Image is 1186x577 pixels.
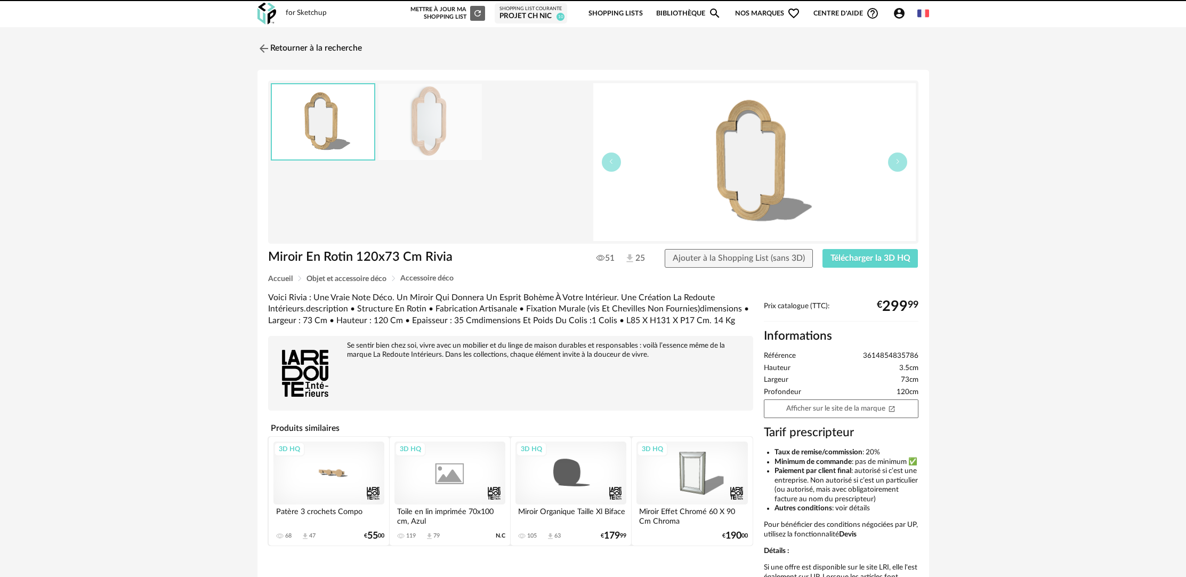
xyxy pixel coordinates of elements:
[273,504,384,526] div: Patère 3 crochets Compo
[764,388,801,397] span: Profondeur
[764,364,790,373] span: Hauteur
[764,302,918,322] div: Prix catalogue (TTC):
[774,448,918,458] li: : 20%
[408,6,485,21] div: Mettre à jour ma Shopping List
[516,442,547,456] div: 3D HQ
[257,42,270,55] img: svg+xml;base64,PHN2ZyB3aWR0aD0iMjQiIGhlaWdodD0iMjQiIHZpZXdCb3g9IjAgMCAyNCAyNCIgZmlsbD0ibm9uZSIgeG...
[499,6,562,12] div: Shopping List courante
[774,504,918,514] li: : voir détails
[306,275,386,283] span: Objet et accessoire déco
[400,275,454,282] span: Accessoire déco
[708,7,721,20] span: Magnify icon
[917,7,929,19] img: fr
[636,504,747,526] div: Miroir Effet Chromé 60 X 90 Cm Chroma
[268,275,918,283] div: Breadcrumb
[877,302,918,311] div: € 99
[268,275,293,283] span: Accueil
[764,547,789,555] b: Détails :
[268,292,753,326] div: Voici Rivia : Une Vraie Note Déco. Un Miroir Qui Donnera Un Esprit Bohème À Votre Intérieur. Une ...
[632,437,752,545] a: 3D HQ Miroir Effet Chromé 60 X 90 Cm Chroma €19000
[596,253,615,263] span: 51
[433,532,440,540] div: 79
[473,10,482,16] span: Refresh icon
[656,1,721,26] a: BibliothèqueMagnify icon
[764,399,918,418] a: Afficher sur le site de la marqueOpen In New icon
[764,425,918,440] h3: Tarif prescripteur
[774,458,918,467] li: : pas de minimum ✅
[822,249,918,268] button: Télécharger la 3D HQ
[893,7,906,20] span: Account Circle icon
[268,249,533,266] h1: Miroir En Rotin 120x73 Cm Rivia
[395,442,426,456] div: 3D HQ
[309,532,316,540] div: 47
[866,7,879,20] span: Help Circle Outline icon
[604,532,620,540] span: 179
[899,364,918,373] span: 3.5cm
[774,504,832,512] b: Autres conditions
[787,7,800,20] span: Heart Outline icon
[601,532,626,540] div: € 99
[830,254,910,262] span: Télécharger la 3D HQ
[673,254,805,262] span: Ajouter à la Shopping List (sans 3D)
[378,84,482,160] img: 5d71bc971c5dfbe94110fef3a6ecd6a7.jpg
[725,532,741,540] span: 190
[722,532,748,540] div: € 00
[499,6,562,21] a: Shopping List courante PROJET CH NIC 10
[888,404,895,412] span: Open In New icon
[285,532,292,540] div: 68
[273,341,337,405] img: brand logo
[364,532,384,540] div: € 00
[897,388,918,397] span: 120cm
[390,437,510,545] a: 3D HQ Toile en lin imprimée 70x100 cm, Azul 119 Download icon 79 N.C
[511,437,631,545] a: 3D HQ Miroir Organique Taille Xl Biface 105 Download icon 63 €17999
[593,83,916,241] img: thumbnail.png
[901,375,918,385] span: 73cm
[764,328,918,344] h2: Informations
[515,504,626,526] div: Miroir Organique Taille Xl Biface
[554,532,561,540] div: 63
[637,442,668,456] div: 3D HQ
[735,1,800,26] span: Nos marques
[624,253,645,265] span: 25
[882,302,908,311] span: 299
[774,467,851,475] b: Paiement par client final
[257,37,362,60] a: Retourner à la recherche
[764,375,788,385] span: Largeur
[274,442,305,456] div: 3D HQ
[272,84,374,159] img: thumbnail.png
[301,532,309,540] span: Download icon
[665,249,813,268] button: Ajouter à la Shopping List (sans 3D)
[556,13,564,21] span: 10
[863,351,918,361] span: 3614854835786
[286,9,327,18] div: for Sketchup
[839,531,857,538] b: Devis
[893,7,910,20] span: Account Circle icon
[406,532,416,540] div: 119
[546,532,554,540] span: Download icon
[774,448,862,456] b: Taux de remise/commission
[774,467,918,504] li: : autorisé si c’est une entreprise. Non autorisé si c’est un particulier (ou autorisé, mais avec ...
[588,1,643,26] a: Shopping Lists
[268,420,753,436] h4: Produits similaires
[764,520,918,539] p: Pour bénéficier des conditions négociées par UP, utilisez la fonctionnalité
[527,532,537,540] div: 105
[774,458,852,466] b: Minimum de commande
[367,532,378,540] span: 55
[273,341,748,359] div: Se sentir bien chez soi, vivre avec un mobilier et du linge de maison durables et responsables : ...
[425,532,433,540] span: Download icon
[269,437,389,545] a: 3D HQ Patère 3 crochets Compo 68 Download icon 47 €5500
[257,3,276,25] img: OXP
[624,253,635,264] img: Téléchargements
[394,504,505,526] div: Toile en lin imprimée 70x100 cm, Azul
[764,351,796,361] span: Référence
[813,7,879,20] span: Centre d'aideHelp Circle Outline icon
[499,12,562,21] div: PROJET CH NIC
[496,532,505,540] span: N.C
